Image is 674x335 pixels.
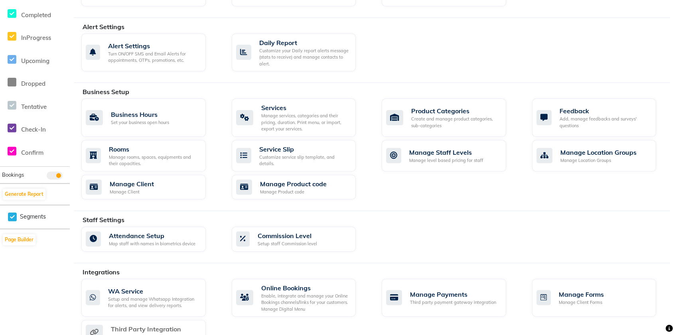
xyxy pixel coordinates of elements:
[559,290,604,299] div: Manage Forms
[260,179,327,189] div: Manage Product code
[532,140,670,171] a: Manage Location GroupsManage Location Groups
[232,175,370,200] a: Manage Product codeManage Product code
[21,126,46,133] span: Check-In
[21,103,47,110] span: Tentative
[260,189,327,195] div: Manage Product code
[111,119,169,126] div: Set your business open hours
[108,51,199,64] div: Turn ON/OFF SMS and Email Alerts for appointments, OTPs, promotions, etc.
[411,106,500,116] div: Product Categories
[259,47,350,67] div: Customize your Daily report alerts message (stats to receive) and manage contacts to alert.
[559,299,604,306] div: Manage Client Forms
[560,157,637,164] div: Manage Location Groups
[81,227,220,252] a: Attendance SetupMap staff with names in biometrics device
[409,148,483,157] div: Manage Staff Levels
[109,231,195,240] div: Attendance Setup
[410,299,496,306] div: Third party payment gateway integration
[81,279,220,317] a: WA ServiceSetup and manage Whatsapp Integration for alerts, and view delivery reports.
[258,240,317,247] div: Setup staff Commission level
[382,279,520,317] a: Manage PaymentsThird party payment gateway integration
[3,234,35,245] button: Page Builder
[232,33,370,72] a: Daily ReportCustomize your Daily report alerts message (stats to receive) and manage contacts to ...
[560,106,650,116] div: Feedback
[259,38,350,47] div: Daily Report
[232,279,370,317] a: Online BookingsEnable, integrate and manage your Online Bookings channels/links for your customer...
[81,175,220,200] a: Manage ClientManage Client
[111,110,169,119] div: Business Hours
[232,99,370,137] a: ServicesManage services, categories and their pricing, duration. Print menu, or import, export yo...
[560,116,650,129] div: Add, manage feedbacks and surveys' questions
[81,99,220,137] a: Business HoursSet your business open hours
[258,231,317,240] div: Commission Level
[259,154,350,167] div: Customize service slip template, and details.
[2,171,24,178] span: Bookings
[81,33,220,72] a: Alert SettingsTurn ON/OFF SMS and Email Alerts for appointments, OTPs, promotions, etc.
[21,149,43,156] span: Confirm
[261,112,350,132] div: Manage services, categories and their pricing, duration. Print menu, or import, export your servi...
[261,283,350,293] div: Online Bookings
[232,227,370,252] a: Commission LevelSetup staff Commission level
[109,144,199,154] div: Rooms
[409,157,483,164] div: Manage level based pricing for staff
[3,189,45,200] button: Generate Report
[108,286,199,296] div: WA Service
[111,324,181,334] div: Third Party Integration
[560,148,637,157] div: Manage Location Groups
[110,189,154,195] div: Manage Client
[21,34,51,41] span: InProgress
[410,290,496,299] div: Manage Payments
[110,179,154,189] div: Manage Client
[108,296,199,309] div: Setup and manage Whatsapp Integration for alerts, and view delivery reports.
[232,140,370,171] a: Service SlipCustomize service slip template, and details.
[259,144,350,154] div: Service Slip
[109,154,199,167] div: Manage rooms, spaces, equipments and their capacities.
[382,99,520,137] a: Product CategoriesCreate and manage product categories, sub-categories
[532,279,670,317] a: Manage FormsManage Client Forms
[81,140,220,171] a: RoomsManage rooms, spaces, equipments and their capacities.
[21,57,49,65] span: Upcoming
[411,116,500,129] div: Create and manage product categories, sub-categories
[21,11,51,19] span: Completed
[21,80,45,87] span: Dropped
[261,103,350,112] div: Services
[20,213,46,221] span: Segments
[108,41,199,51] div: Alert Settings
[109,240,195,247] div: Map staff with names in biometrics device
[261,293,350,313] div: Enable, integrate and manage your Online Bookings channels/links for your customers. Manage Digit...
[532,99,670,137] a: FeedbackAdd, manage feedbacks and surveys' questions
[382,140,520,171] a: Manage Staff LevelsManage level based pricing for staff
